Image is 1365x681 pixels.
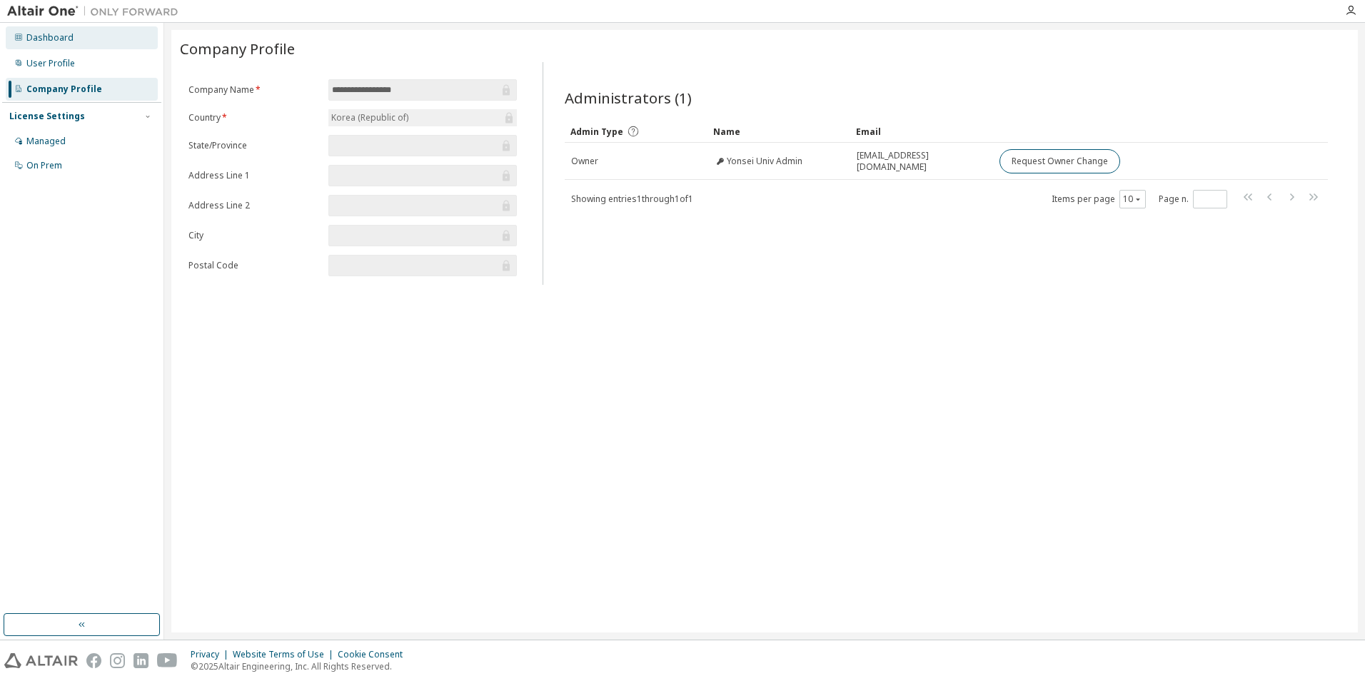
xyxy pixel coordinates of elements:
[26,136,66,147] div: Managed
[9,111,85,122] div: License Settings
[727,156,802,167] span: Yonsei Univ Admin
[1123,193,1142,205] button: 10
[856,120,987,143] div: Email
[328,109,517,126] div: Korea (Republic of)
[188,260,320,271] label: Postal Code
[7,4,186,19] img: Altair One
[188,112,320,123] label: Country
[329,110,410,126] div: Korea (Republic of)
[110,653,125,668] img: instagram.svg
[191,660,411,672] p: © 2025 Altair Engineering, Inc. All Rights Reserved.
[188,170,320,181] label: Address Line 1
[188,200,320,211] label: Address Line 2
[26,84,102,95] div: Company Profile
[565,88,692,108] span: Administrators (1)
[191,649,233,660] div: Privacy
[134,653,148,668] img: linkedin.svg
[713,120,845,143] div: Name
[188,84,320,96] label: Company Name
[26,160,62,171] div: On Prem
[233,649,338,660] div: Website Terms of Use
[188,140,320,151] label: State/Province
[157,653,178,668] img: youtube.svg
[570,126,623,138] span: Admin Type
[571,193,693,205] span: Showing entries 1 through 1 of 1
[26,32,74,44] div: Dashboard
[571,156,598,167] span: Owner
[1159,190,1227,208] span: Page n.
[180,39,295,59] span: Company Profile
[999,149,1120,173] button: Request Owner Change
[26,58,75,69] div: User Profile
[857,150,987,173] span: [EMAIL_ADDRESS][DOMAIN_NAME]
[338,649,411,660] div: Cookie Consent
[4,653,78,668] img: altair_logo.svg
[188,230,320,241] label: City
[86,653,101,668] img: facebook.svg
[1052,190,1146,208] span: Items per page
